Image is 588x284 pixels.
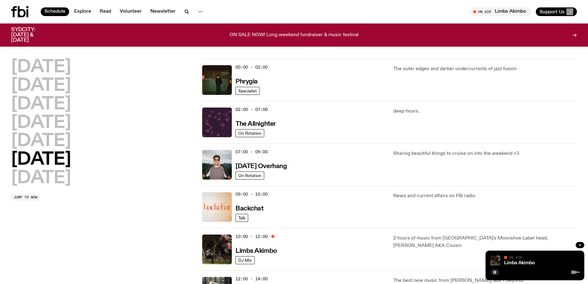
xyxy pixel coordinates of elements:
span: On Rotation [238,173,261,178]
img: Harrie Hastings stands in front of cloud-covered sky and rolling hills. He's wearing sunglasses a... [202,150,232,180]
span: 09:00 - 10:00 [236,191,268,197]
a: Talk [236,214,248,222]
span: On Rotation [238,131,261,135]
button: [DATE] [11,77,71,95]
button: [DATE] [11,133,71,150]
p: News and current affairs on FBi radio [393,192,577,200]
a: On Rotation [236,129,264,137]
img: A greeny-grainy film photo of Bela, John and Bindi at night. They are standing in a backyard on g... [202,65,232,95]
a: [DATE] Overhang [236,162,287,170]
button: [DATE] [11,59,71,76]
a: On Rotation [236,172,264,180]
span: Jump to now [14,196,37,199]
h3: Backchat [236,206,263,212]
img: Jackson sits at an outdoor table, legs crossed and gazing at a black and brown dog also sitting a... [202,235,232,264]
a: Explore [70,7,95,16]
button: On AirLimbs Akimbo [470,7,531,16]
a: Read [96,7,115,16]
h3: The Allnighter [236,121,276,127]
a: Volunteer [116,7,145,16]
a: DJ Mix [236,256,255,264]
button: [DATE] [11,151,71,168]
button: [DATE] [11,114,71,132]
span: On Air [509,255,522,259]
p: deep hours. [393,108,577,115]
span: Talk [238,215,245,220]
span: 10:00 - 12:00 [236,234,268,239]
span: Support Us [540,9,565,15]
a: Limbs Akimbo [504,261,535,265]
span: Specialist [238,88,257,93]
button: [DATE] [11,170,71,187]
span: DJ Mix [238,258,252,262]
p: The outer edges and darker undercurrents of jazz fusion [393,65,577,73]
a: Specialist [236,87,260,95]
button: Jump to now [11,194,40,201]
a: Backchat [236,204,263,212]
h3: Phrygia [236,78,258,85]
p: 2 hours of music from [GEOGRAPHIC_DATA]'s Moonshoe Label head, [PERSON_NAME] AKA Cousin [393,235,577,249]
button: [DATE] [11,96,71,113]
h3: SYDCITY: [DATE] & [DATE] [11,27,51,43]
span: 12:00 - 14:00 [236,276,268,282]
a: Schedule [41,7,69,16]
h3: Limbs Akimbo [236,248,277,254]
span: 07:00 - 09:00 [236,149,268,155]
span: 02:00 - 07:00 [236,107,268,112]
span: 00:00 - 02:00 [236,64,268,70]
a: Limbs Akimbo [236,247,277,254]
img: Jackson sits at an outdoor table, legs crossed and gazing at a black and brown dog also sitting a... [490,256,500,265]
button: Support Us [536,7,577,16]
h3: [DATE] Overhang [236,163,287,170]
a: Phrygia [236,77,258,85]
a: The Allnighter [236,120,276,127]
p: Sharing beautiful things to cruise on into the weekend <3 [393,150,577,157]
a: Newsletter [147,7,179,16]
p: ON SALE NOW! Long weekend fundraiser & music festival [230,32,359,38]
